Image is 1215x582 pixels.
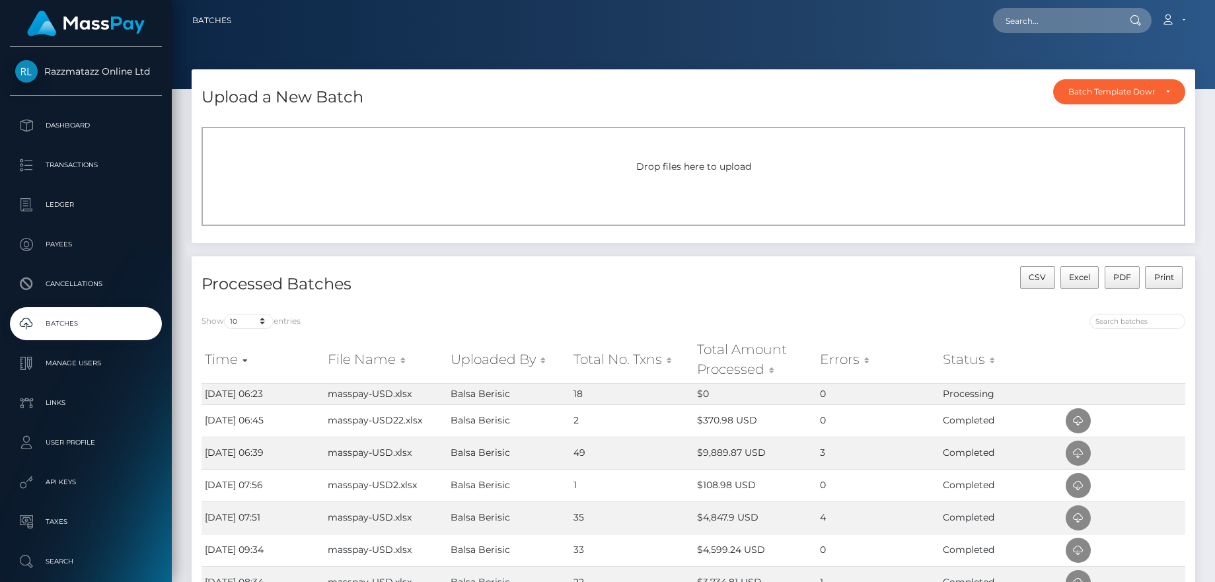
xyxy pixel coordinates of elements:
[10,268,162,301] a: Cancellations
[10,347,162,380] a: Manage Users
[1069,272,1090,282] span: Excel
[1060,266,1099,289] button: Excel
[939,534,1062,566] td: Completed
[447,534,570,566] td: Balsa Berisic
[694,501,817,534] td: $4,847.9 USD
[324,501,447,534] td: masspay-USD.xlsx
[447,383,570,404] td: Balsa Berisic
[1020,266,1055,289] button: CSV
[447,469,570,501] td: Balsa Berisic
[636,161,751,172] span: Drop files here to upload
[15,512,157,532] p: Taxes
[1105,266,1140,289] button: PDF
[324,437,447,469] td: masspay-USD.xlsx
[202,469,324,501] td: [DATE] 07:56
[570,437,693,469] td: 49
[694,336,817,383] th: Total Amount Processed: activate to sort column ascending
[817,501,939,534] td: 4
[15,393,157,413] p: Links
[1089,314,1185,329] input: Search batches
[10,228,162,261] a: Payees
[15,433,157,453] p: User Profile
[202,501,324,534] td: [DATE] 07:51
[570,501,693,534] td: 35
[202,314,301,329] label: Show entries
[1154,272,1174,282] span: Print
[15,235,157,254] p: Payees
[939,469,1062,501] td: Completed
[202,383,324,404] td: [DATE] 06:23
[694,383,817,404] td: $0
[324,336,447,383] th: File Name: activate to sort column ascending
[694,534,817,566] td: $4,599.24 USD
[15,195,157,215] p: Ledger
[324,383,447,404] td: masspay-USD.xlsx
[694,404,817,437] td: $370.98 USD
[1053,79,1185,104] button: Batch Template Download
[10,386,162,419] a: Links
[15,116,157,135] p: Dashboard
[192,7,231,34] a: Batches
[447,336,570,383] th: Uploaded By: activate to sort column ascending
[15,472,157,492] p: API Keys
[447,404,570,437] td: Balsa Berisic
[694,437,817,469] td: $9,889.87 USD
[202,404,324,437] td: [DATE] 06:45
[570,534,693,566] td: 33
[1145,266,1183,289] button: Print
[10,188,162,221] a: Ledger
[15,274,157,294] p: Cancellations
[10,65,162,77] span: Razzmatazz Online Ltd
[10,307,162,340] a: Batches
[1029,272,1046,282] span: CSV
[15,314,157,334] p: Batches
[202,86,363,109] h4: Upload a New Batch
[1068,87,1155,97] div: Batch Template Download
[939,501,1062,534] td: Completed
[10,545,162,578] a: Search
[570,404,693,437] td: 2
[27,11,145,36] img: MassPay Logo
[15,552,157,571] p: Search
[324,469,447,501] td: masspay-USD2.xlsx
[202,437,324,469] td: [DATE] 06:39
[817,336,939,383] th: Errors: activate to sort column ascending
[570,383,693,404] td: 18
[15,155,157,175] p: Transactions
[939,336,1062,383] th: Status: activate to sort column ascending
[15,60,38,83] img: Razzmatazz Online Ltd
[570,336,693,383] th: Total No. Txns: activate to sort column ascending
[202,534,324,566] td: [DATE] 09:34
[10,149,162,182] a: Transactions
[15,353,157,373] p: Manage Users
[10,109,162,142] a: Dashboard
[939,404,1062,437] td: Completed
[939,437,1062,469] td: Completed
[939,383,1062,404] td: Processing
[817,469,939,501] td: 0
[447,437,570,469] td: Balsa Berisic
[447,501,570,534] td: Balsa Berisic
[817,534,939,566] td: 0
[694,469,817,501] td: $108.98 USD
[993,8,1117,33] input: Search...
[10,426,162,459] a: User Profile
[1113,272,1131,282] span: PDF
[10,466,162,499] a: API Keys
[10,505,162,538] a: Taxes
[817,404,939,437] td: 0
[202,273,684,296] h4: Processed Batches
[202,336,324,383] th: Time: activate to sort column ascending
[324,404,447,437] td: masspay-USD22.xlsx
[817,383,939,404] td: 0
[324,534,447,566] td: masspay-USD.xlsx
[570,469,693,501] td: 1
[224,314,274,329] select: Showentries
[817,437,939,469] td: 3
